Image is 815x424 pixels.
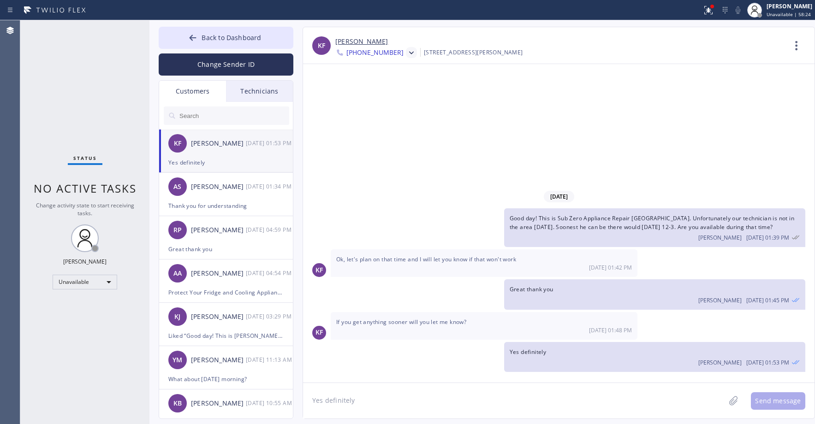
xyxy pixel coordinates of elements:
[767,2,812,10] div: [PERSON_NAME]
[504,208,805,247] div: 09/10/2025 9:39 AM
[63,258,107,265] div: [PERSON_NAME]
[246,181,294,192] div: 09/10/2025 9:34 AM
[173,268,182,279] span: AA
[698,359,742,366] span: [PERSON_NAME]
[191,225,246,236] div: [PERSON_NAME]
[173,398,182,409] span: KB
[246,224,294,235] div: 09/08/2025 9:59 AM
[346,48,404,59] span: [PHONE_NUMBER]
[168,374,284,384] div: What about [DATE] morning?
[589,264,632,271] span: [DATE] 01:42 PM
[168,244,284,254] div: Great thank you
[318,41,325,51] span: KF
[746,296,789,304] span: [DATE] 01:45 PM
[191,138,246,149] div: [PERSON_NAME]
[246,398,294,408] div: 09/08/2025 9:55 AM
[36,201,134,217] span: Change activity state to start receiving tasks.
[746,359,789,366] span: [DATE] 01:53 PM
[331,312,637,340] div: 09/10/2025 9:48 AM
[424,47,523,58] div: [STREET_ADDRESS][PERSON_NAME]
[173,355,182,365] span: YM
[246,354,294,365] div: 09/08/2025 9:13 AM
[159,27,293,49] button: Back to Dashboard
[159,53,293,76] button: Change Sender ID
[168,200,284,211] div: Thank you for understanding
[191,398,246,409] div: [PERSON_NAME]
[34,181,137,196] span: No active tasks
[336,318,466,326] span: If you get anything sooner will you let me know?
[331,249,637,277] div: 09/10/2025 9:42 AM
[173,225,182,236] span: RP
[315,327,323,338] span: KF
[168,157,284,168] div: Yes definitely
[174,312,180,322] span: KJ
[178,106,289,125] input: Search
[504,342,805,372] div: 09/10/2025 9:53 AM
[174,138,181,149] span: KF
[168,330,284,341] div: Liked “Good day! This is [PERSON_NAME] Monogram Repair Master. Unfortunately our tech's car broke...
[191,312,246,322] div: [PERSON_NAME]
[336,255,516,263] span: Ok, let's plan on that time and I will let you know if that won't work
[73,155,97,161] span: Status
[732,4,744,17] button: Mute
[510,348,547,356] span: Yes definitely
[246,311,294,322] div: 09/08/2025 9:29 AM
[504,279,805,309] div: 09/10/2025 9:45 AM
[191,182,246,192] div: [PERSON_NAME]
[746,234,789,241] span: [DATE] 01:39 PM
[698,234,742,241] span: [PERSON_NAME]
[191,355,246,365] div: [PERSON_NAME]
[751,392,805,410] button: Send message
[315,265,323,276] span: KF
[191,268,246,279] div: [PERSON_NAME]
[246,138,294,148] div: 09/10/2025 9:53 AM
[510,214,794,231] span: Good day! This is Sub Zero Appliance Repair [GEOGRAPHIC_DATA]. Unfortunately our technician is no...
[510,285,553,293] span: Great thank you
[767,11,811,18] span: Unavailable | 58:24
[159,81,226,102] div: Customers
[589,326,632,334] span: [DATE] 01:48 PM
[698,296,742,304] span: [PERSON_NAME]
[173,182,181,192] span: AS
[544,191,574,202] span: [DATE]
[168,287,284,298] div: Protect Your Fridge and Cooling Appliances from Costly Damage. Save 20% on Labor! Fix It Right wi...
[202,33,261,42] span: Back to Dashboard
[53,275,117,289] div: Unavailable
[246,268,294,278] div: 09/08/2025 9:54 AM
[335,36,388,47] a: [PERSON_NAME]
[226,81,293,102] div: Technicians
